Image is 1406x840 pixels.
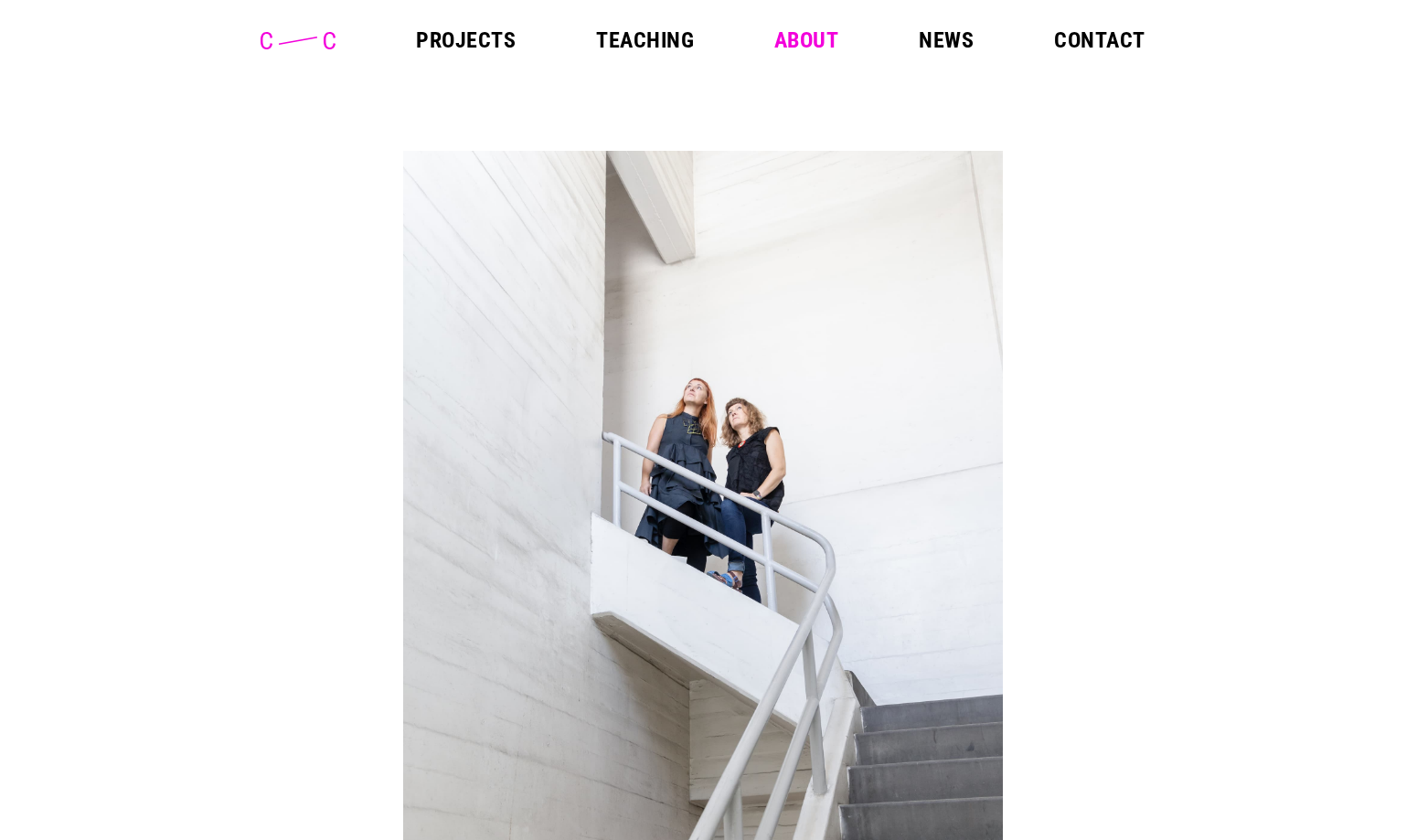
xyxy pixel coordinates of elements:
[1054,29,1145,51] a: Contact
[774,29,838,51] a: About
[919,29,974,51] a: News
[416,29,516,51] a: Projects
[416,29,1145,51] nav: Main Menu
[596,29,694,51] a: Teaching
